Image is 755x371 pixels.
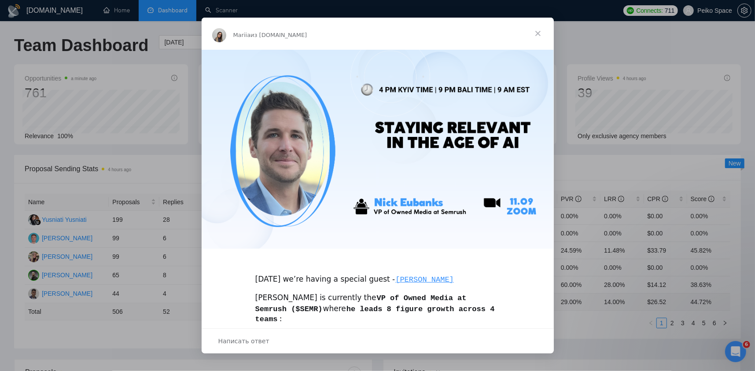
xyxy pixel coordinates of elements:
[233,32,251,38] span: Mariia
[395,275,454,283] a: [PERSON_NAME]
[250,32,307,38] span: из [DOMAIN_NAME]
[212,28,226,42] img: Profile image for Mariia
[255,305,495,324] code: he leads 8 figure growth across 4 teams
[395,275,454,284] code: [PERSON_NAME]
[255,264,500,285] div: [DATE] we’re having a special guest -
[255,294,467,314] code: VP of Owned Media at Semrush ($SEMR)
[218,335,269,347] span: Написать ответ
[522,18,554,49] span: Закрыть
[278,315,284,324] code: :
[202,328,554,353] div: Открыть разговор и ответить
[255,293,500,325] div: [PERSON_NAME] is currently the where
